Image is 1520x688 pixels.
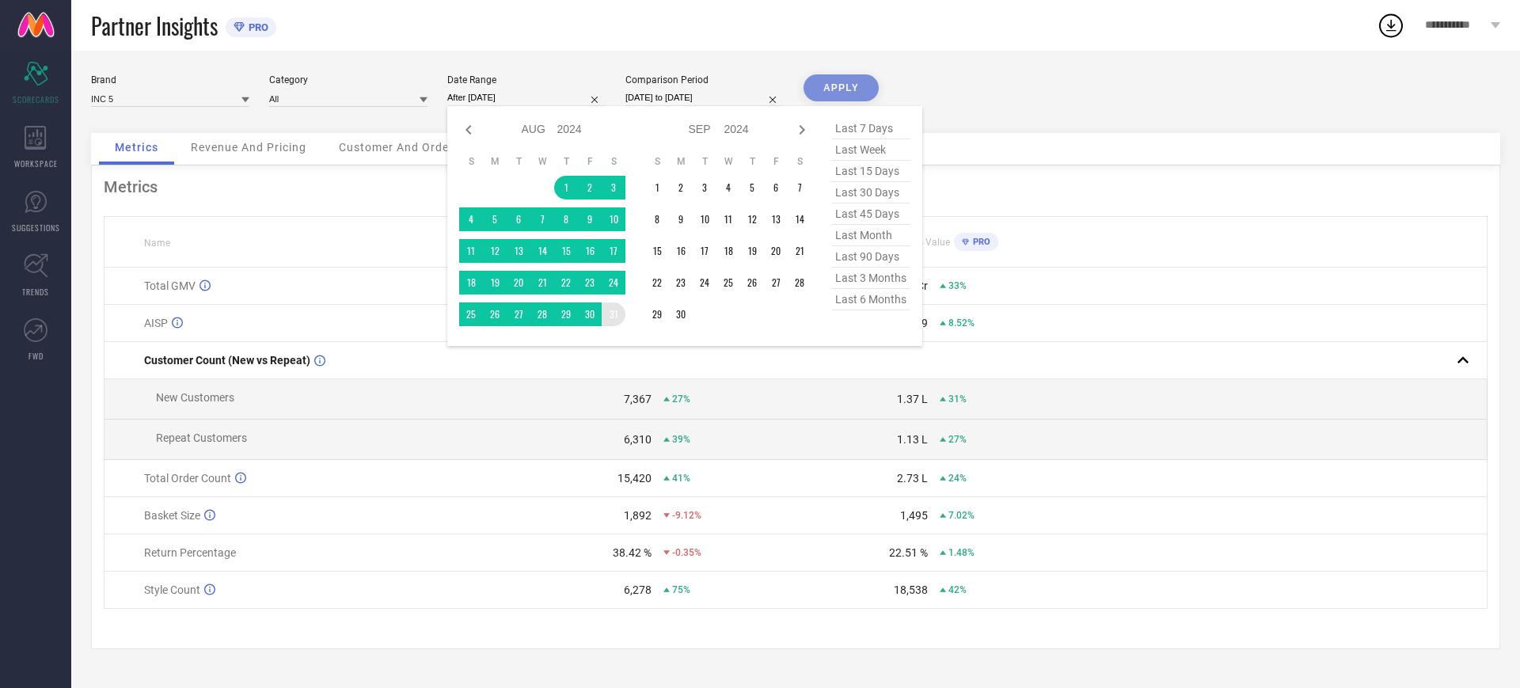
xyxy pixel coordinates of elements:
div: 7,367 [624,393,652,405]
span: last month [831,225,910,246]
input: Select date range [447,89,606,106]
span: Return Percentage [144,546,236,559]
div: Brand [91,74,249,86]
div: 18,538 [894,583,928,596]
span: FWD [28,350,44,362]
td: Tue Aug 27 2024 [507,302,530,326]
span: 39% [672,434,690,445]
td: Fri Sep 13 2024 [764,207,788,231]
span: last 7 days [831,118,910,139]
div: Comparison Period [625,74,784,86]
span: SCORECARDS [13,93,59,105]
th: Tuesday [693,155,716,168]
span: Customer And Orders [339,141,460,154]
span: WORKSPACE [14,158,58,169]
span: Partner Insights [91,10,218,42]
td: Thu Sep 19 2024 [740,239,764,263]
td: Tue Aug 13 2024 [507,239,530,263]
span: Name [144,238,170,249]
span: AISP [144,317,168,329]
td: Fri Aug 23 2024 [578,271,602,295]
td: Mon Aug 05 2024 [483,207,507,231]
span: last 15 days [831,161,910,182]
td: Wed Aug 14 2024 [530,239,554,263]
td: Sat Aug 10 2024 [602,207,625,231]
div: Metrics [104,177,1488,196]
th: Friday [578,155,602,168]
td: Sat Sep 28 2024 [788,271,811,295]
td: Sat Aug 31 2024 [602,302,625,326]
td: Wed Sep 11 2024 [716,207,740,231]
span: Basket Size [144,509,200,522]
div: Next month [792,120,811,139]
div: Date Range [447,74,606,86]
div: 1.37 L [897,393,928,405]
div: 1.13 L [897,433,928,446]
td: Sat Sep 14 2024 [788,207,811,231]
span: Metrics [115,141,158,154]
div: Open download list [1377,11,1405,40]
span: 1.48% [948,547,975,558]
span: 75% [672,584,690,595]
td: Sun Aug 04 2024 [459,207,483,231]
span: PRO [245,21,268,33]
td: Mon Sep 09 2024 [669,207,693,231]
div: 22.51 % [889,546,928,559]
span: 41% [672,473,690,484]
span: last 6 months [831,289,910,310]
td: Sat Aug 03 2024 [602,176,625,200]
td: Thu Sep 12 2024 [740,207,764,231]
span: last 90 days [831,246,910,268]
th: Sunday [459,155,483,168]
div: Previous month [459,120,478,139]
div: 1,495 [900,509,928,522]
td: Thu Aug 01 2024 [554,176,578,200]
td: Fri Aug 02 2024 [578,176,602,200]
td: Fri Aug 16 2024 [578,239,602,263]
td: Wed Sep 18 2024 [716,239,740,263]
th: Wednesday [716,155,740,168]
div: Category [269,74,427,86]
td: Thu Aug 22 2024 [554,271,578,295]
td: Sat Aug 24 2024 [602,271,625,295]
span: 24% [948,473,967,484]
td: Wed Aug 28 2024 [530,302,554,326]
span: Customer Count (New vs Repeat) [144,354,310,367]
td: Wed Sep 25 2024 [716,271,740,295]
span: 27% [672,393,690,405]
th: Friday [764,155,788,168]
span: last week [831,139,910,161]
span: SUGGESTIONS [12,222,60,234]
span: Style Count [144,583,200,596]
td: Fri Sep 20 2024 [764,239,788,263]
th: Thursday [554,155,578,168]
span: TRENDS [22,286,49,298]
td: Thu Aug 08 2024 [554,207,578,231]
span: 27% [948,434,967,445]
th: Sunday [645,155,669,168]
td: Sun Sep 22 2024 [645,271,669,295]
td: Tue Aug 06 2024 [507,207,530,231]
th: Monday [483,155,507,168]
div: 1,892 [624,509,652,522]
span: 8.52% [948,317,975,329]
td: Thu Sep 26 2024 [740,271,764,295]
span: last 3 months [831,268,910,289]
span: PRO [969,237,990,247]
span: -0.35% [672,547,701,558]
td: Mon Sep 16 2024 [669,239,693,263]
th: Thursday [740,155,764,168]
td: Sat Aug 17 2024 [602,239,625,263]
td: Tue Sep 17 2024 [693,239,716,263]
td: Thu Sep 05 2024 [740,176,764,200]
span: 7.02% [948,510,975,521]
td: Mon Aug 12 2024 [483,239,507,263]
td: Sun Aug 11 2024 [459,239,483,263]
th: Wednesday [530,155,554,168]
span: Total GMV [144,279,196,292]
td: Thu Aug 15 2024 [554,239,578,263]
span: 42% [948,584,967,595]
td: Mon Sep 30 2024 [669,302,693,326]
span: New Customers [156,391,234,404]
td: Fri Aug 30 2024 [578,302,602,326]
